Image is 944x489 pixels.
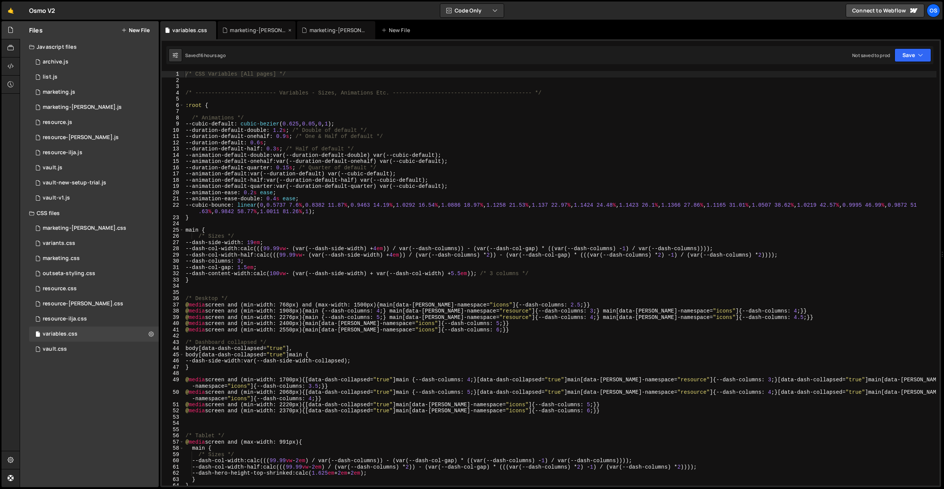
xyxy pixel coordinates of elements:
[162,320,184,327] div: 40
[43,59,68,65] div: archive.js
[162,227,184,234] div: 25
[43,74,57,80] div: list.js
[162,358,184,364] div: 46
[43,104,122,111] div: marketing-[PERSON_NAME].js
[162,190,184,196] div: 20
[162,420,184,427] div: 54
[29,175,159,190] div: 16596/45152.js
[162,370,184,377] div: 48
[162,108,184,115] div: 7
[20,39,159,54] div: Javascript files
[162,283,184,289] div: 34
[162,115,184,121] div: 8
[162,433,184,439] div: 56
[43,164,62,171] div: vault.js
[199,52,226,59] div: 16 hours ago
[162,233,184,240] div: 26
[162,477,184,483] div: 63
[162,458,184,464] div: 60
[162,252,184,258] div: 29
[162,90,184,96] div: 4
[43,240,75,247] div: variants.css
[162,215,184,221] div: 23
[29,115,159,130] div: 16596/46183.js
[43,195,70,201] div: vault-v1.js
[43,316,87,322] div: resource-ilja.css
[381,26,413,34] div: New File
[162,71,184,77] div: 1
[43,119,72,126] div: resource.js
[162,84,184,90] div: 3
[162,414,184,421] div: 53
[29,281,159,296] div: 16596/46199.css
[162,289,184,296] div: 35
[162,177,184,184] div: 18
[162,445,184,452] div: 58
[162,265,184,271] div: 31
[162,470,184,477] div: 62
[230,26,286,34] div: marketing-[PERSON_NAME].css
[43,149,82,156] div: resource-ilja.js
[162,308,184,314] div: 38
[172,26,207,34] div: variables.css
[162,121,184,127] div: 9
[894,48,931,62] button: Save
[29,100,159,115] div: 16596/45424.js
[162,183,184,190] div: 19
[162,158,184,165] div: 15
[43,285,77,292] div: resource.css
[162,246,184,252] div: 28
[162,389,184,402] div: 50
[162,314,184,321] div: 39
[162,271,184,277] div: 32
[162,146,184,152] div: 13
[310,26,366,34] div: marketing-[PERSON_NAME].js
[43,134,119,141] div: resource-[PERSON_NAME].js
[29,251,159,266] div: 16596/45446.css
[29,26,43,34] h2: Files
[162,171,184,177] div: 17
[162,165,184,171] div: 16
[43,180,106,186] div: vault-new-setup-trial.js
[162,352,184,358] div: 45
[162,296,184,302] div: 36
[162,408,184,414] div: 52
[162,427,184,433] div: 55
[162,439,184,446] div: 57
[185,52,226,59] div: Saved
[20,206,159,221] div: CSS files
[162,258,184,265] div: 30
[852,52,890,59] div: Not saved to prod
[43,225,126,232] div: marketing-[PERSON_NAME].css
[162,221,184,227] div: 24
[162,345,184,352] div: 44
[29,190,159,206] div: 16596/45132.js
[162,327,184,333] div: 41
[162,302,184,308] div: 37
[29,160,159,175] div: 16596/45133.js
[2,2,20,20] a: 🤙
[162,483,184,489] div: 64
[43,346,67,353] div: vault.css
[162,452,184,458] div: 59
[162,277,184,283] div: 33
[29,70,159,85] div: 16596/45151.js
[162,196,184,202] div: 21
[29,145,159,160] div: 16596/46195.js
[43,300,123,307] div: resource-[PERSON_NAME].css
[162,240,184,246] div: 27
[162,339,184,346] div: 43
[162,102,184,109] div: 6
[162,202,184,215] div: 22
[43,89,75,96] div: marketing.js
[29,6,55,15] div: Osmo V2
[29,327,159,342] div: 16596/45154.css
[29,221,159,236] div: 16596/46284.css
[43,331,77,337] div: variables.css
[29,311,159,327] div: 16596/46198.css
[927,4,940,17] a: Os
[29,54,159,70] div: 16596/46210.js
[29,85,159,100] div: 16596/45422.js
[162,152,184,159] div: 14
